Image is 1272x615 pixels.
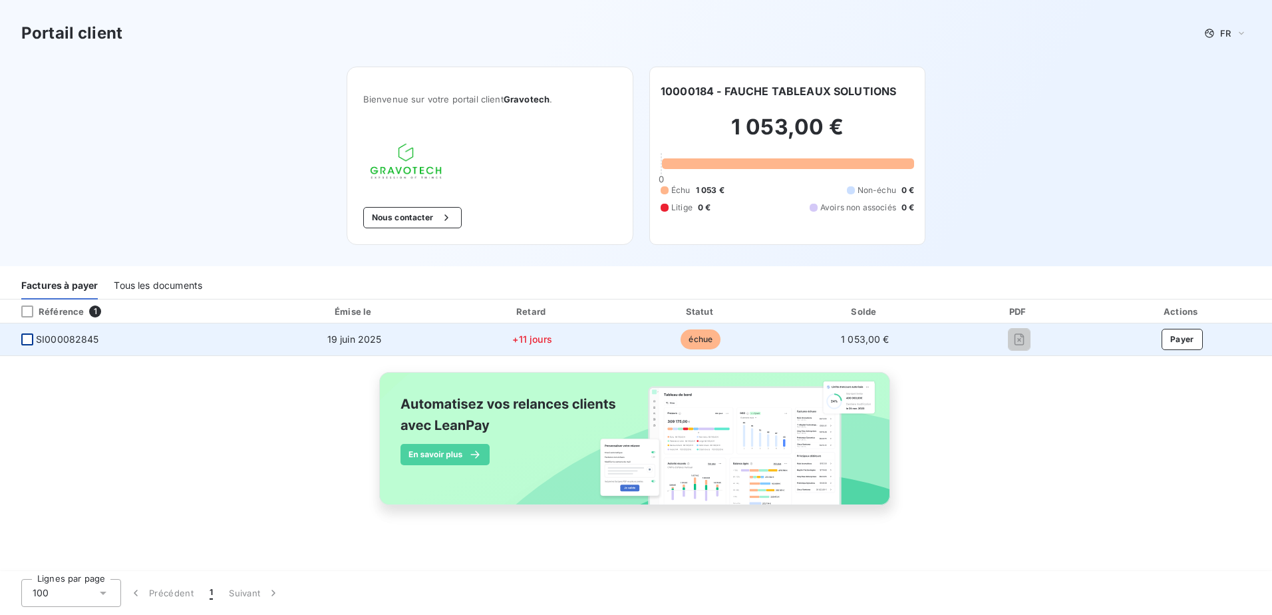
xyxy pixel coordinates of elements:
button: Nous contacter [363,207,462,228]
span: 0 € [901,202,914,214]
div: Solde [786,305,943,318]
span: Échu [671,184,691,196]
div: Tous les documents [114,272,202,300]
button: Suivant [221,579,288,607]
span: 1 053 € [696,184,724,196]
span: 0 € [698,202,711,214]
h6: 10000184 - FAUCHE TABLEAUX SOLUTIONS [661,83,896,99]
h2: 1 053,00 € [661,114,914,154]
div: Factures à payer [21,272,98,300]
span: 1 053,00 € [841,333,889,345]
span: +11 jours [512,333,552,345]
div: PDF [949,305,1089,318]
button: 1 [202,579,221,607]
span: FR [1220,28,1231,39]
div: Émise le [264,305,444,318]
span: 0 [659,174,664,184]
span: 1 [89,306,101,317]
span: 0 € [901,184,914,196]
div: Référence [11,306,84,317]
div: Statut [620,305,781,318]
img: Company logo [363,136,448,186]
span: échue [681,329,720,349]
span: Avoirs non associés [820,202,896,214]
span: 100 [33,586,49,600]
div: Retard [450,305,615,318]
span: Litige [671,202,693,214]
button: Précédent [121,579,202,607]
img: banner [367,364,905,528]
span: 1 [210,586,213,600]
span: Bienvenue sur votre portail client . [363,94,617,104]
div: Actions [1094,305,1269,318]
button: Payer [1162,329,1203,350]
span: Non-échu [858,184,896,196]
span: SI000082845 [36,333,99,346]
h3: Portail client [21,21,122,45]
span: Gravotech [504,94,550,104]
span: 19 juin 2025 [327,333,382,345]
